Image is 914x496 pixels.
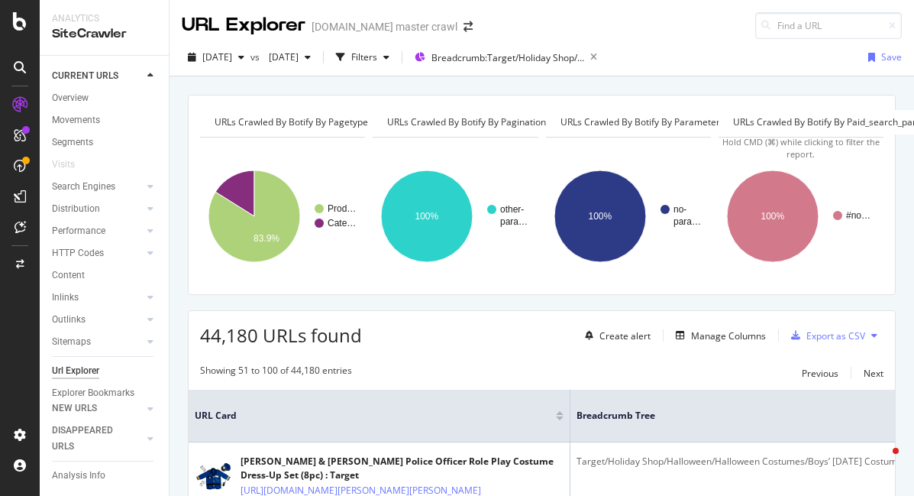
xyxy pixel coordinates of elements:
text: 100% [761,211,784,222]
a: Url Explorer [52,363,158,379]
div: Performance [52,223,105,239]
span: 2025 Sep. 1st [263,50,299,63]
text: 100% [415,211,439,222]
text: Prod… [328,203,356,214]
div: SiteCrawler [52,25,157,43]
button: Create alert [579,323,651,348]
span: URLs Crawled By Botify By pagetype [215,115,368,128]
text: other- [500,204,524,215]
div: Segments [52,135,93,151]
button: Filters [330,45,396,70]
button: Next [864,364,883,382]
img: main image [195,458,233,496]
svg: A chart. [546,150,711,283]
div: Analytics [52,12,157,25]
h4: URLs Crawled By Botify By parameters [557,110,748,135]
div: DISAPPEARED URLS [52,423,129,455]
button: Save [862,45,902,70]
div: CURRENT URLS [52,68,118,84]
div: URL Explorer [182,12,305,38]
text: para… [500,216,528,227]
text: no- [673,204,686,215]
div: Create alert [599,329,651,342]
a: Segments [52,135,158,151]
div: Outlinks [52,312,86,328]
a: Inlinks [52,290,143,306]
span: URLs Crawled By Botify By pagination_only [387,115,567,128]
a: Analysis Info [52,468,158,484]
div: Overview [52,90,89,106]
a: Overview [52,90,158,106]
div: Export as CSV [806,329,865,342]
span: vs [250,50,263,63]
a: Search Engines [52,179,143,195]
button: Export as CSV [785,323,865,348]
div: Analysis Info [52,468,105,484]
a: DISAPPEARED URLS [52,423,143,455]
div: Distribution [52,201,100,217]
a: Distribution [52,201,143,217]
a: Explorer Bookmarks [52,385,158,401]
div: Previous [802,367,838,380]
text: Cate… [328,218,356,229]
div: [DOMAIN_NAME] master crawl [312,19,457,34]
h4: URLs Crawled By Botify By pagination_only [384,110,590,135]
span: 44,180 URLs found [200,323,362,348]
div: NEW URLS [52,400,97,417]
svg: A chart. [200,150,365,283]
div: Inlinks [52,290,79,306]
div: Content [52,267,85,284]
div: Filters [351,50,377,63]
a: Movements [52,112,158,128]
div: Url Explorer [52,363,99,379]
a: HTTP Codes [52,245,143,261]
input: Find a URL [755,12,902,39]
iframe: Intercom live chat [862,444,899,481]
a: NEW URLS [52,400,143,417]
div: Sitemaps [52,334,91,350]
div: Save [881,50,902,63]
button: Manage Columns [670,326,766,345]
text: para… [673,216,701,227]
a: Sitemaps [52,334,143,350]
a: CURRENT URLS [52,68,143,84]
div: Manage Columns [691,329,766,342]
span: 2025 Sep. 15th [202,50,232,63]
button: [DATE] [182,45,250,70]
button: Previous [802,364,838,382]
div: Movements [52,112,100,128]
div: [PERSON_NAME] & [PERSON_NAME] Police Officer Role Play Costume Dress-Up Set (8pc) : Target [241,455,564,482]
div: Explorer Bookmarks [52,385,134,401]
a: Outlinks [52,312,143,328]
button: Breadcrumb:Target/Holiday Shop/Halloween/Halloween Costumes/* [409,45,584,70]
div: Next [864,367,883,380]
span: Breadcrumb: Target/Holiday Shop/Halloween/Halloween Costumes/* [431,51,584,64]
div: arrow-right-arrow-left [463,21,473,32]
div: Search Engines [52,179,115,195]
svg: A chart. [373,150,538,283]
text: #no… [846,210,870,221]
a: Content [52,267,158,284]
div: Visits [52,157,75,173]
a: Performance [52,223,143,239]
div: Showing 51 to 100 of 44,180 entries [200,364,352,382]
span: URL Card [195,409,552,423]
text: 100% [588,211,612,222]
h4: URLs Crawled By Botify By pagetype [212,110,391,135]
a: Visits [52,157,90,173]
text: 83.9% [254,233,279,244]
span: Hold CMD (⌘) while clicking to filter the report. [722,136,880,160]
button: [DATE] [263,45,317,70]
div: HTTP Codes [52,245,104,261]
svg: A chart. [719,150,883,283]
span: URLs Crawled By Botify By parameters [560,115,725,128]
